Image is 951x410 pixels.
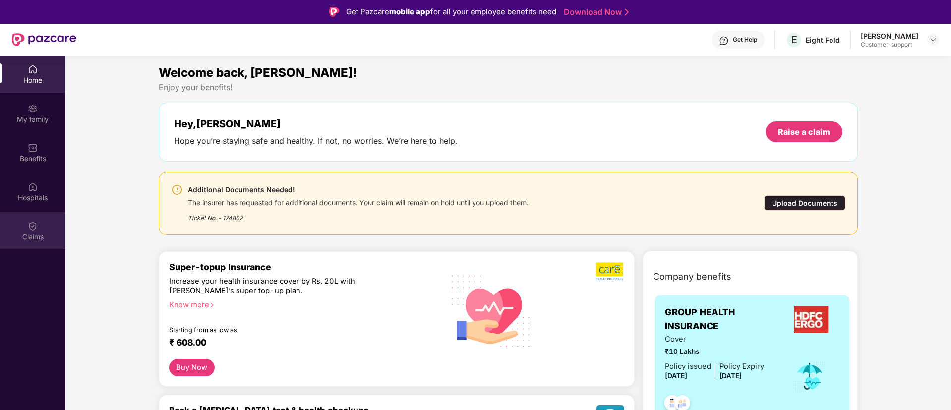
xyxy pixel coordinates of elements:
img: svg+xml;base64,PHN2ZyBpZD0iQmVuZWZpdHMiIHhtbG5zPSJodHRwOi8vd3d3LnczLm9yZy8yMDAwL3N2ZyIgd2lkdGg9Ij... [28,143,38,153]
div: Know more [169,300,429,307]
img: Stroke [625,7,629,17]
div: Ticket No. - 174802 [188,207,529,223]
div: [PERSON_NAME] [861,31,918,41]
div: ₹ 608.00 [169,337,425,349]
div: Policy issued [665,361,711,372]
div: Raise a claim [778,126,830,137]
a: Download Now [564,7,626,17]
div: Starting from as low as [169,326,393,333]
span: E [791,34,797,46]
img: New Pazcare Logo [12,33,76,46]
img: svg+xml;base64,PHN2ZyBpZD0iRHJvcGRvd24tMzJ4MzIiIHhtbG5zPSJodHRwOi8vd3d3LnczLm9yZy8yMDAwL3N2ZyIgd2... [929,36,937,44]
div: Hope you’re staying safe and healthy. If not, no worries. We’re here to help. [174,136,458,146]
span: [DATE] [719,372,742,380]
img: b5dec4f62d2307b9de63beb79f102df3.png [596,262,624,281]
div: Super-topup Insurance [169,262,435,272]
div: Increase your health insurance cover by Rs. 20L with [PERSON_NAME]’s super top-up plan. [169,277,392,296]
div: Additional Documents Needed! [188,184,529,196]
span: right [209,302,215,308]
img: svg+xml;base64,PHN2ZyB4bWxucz0iaHR0cDovL3d3dy53My5vcmcvMjAwMC9zdmciIHhtbG5zOnhsaW5rPSJodHRwOi8vd3... [444,262,538,358]
span: Cover [665,334,764,345]
button: Buy Now [169,359,215,376]
img: svg+xml;base64,PHN2ZyBpZD0iSG9zcGl0YWxzIiB4bWxucz0iaHR0cDovL3d3dy53My5vcmcvMjAwMC9zdmciIHdpZHRoPS... [28,182,38,192]
img: svg+xml;base64,PHN2ZyBpZD0iSG9tZSIgeG1sbnM9Imh0dHA6Ly93d3cudzMub3JnLzIwMDAvc3ZnIiB3aWR0aD0iMjAiIG... [28,64,38,74]
span: Welcome back, [PERSON_NAME]! [159,65,357,80]
span: [DATE] [665,372,687,380]
div: Get Pazcare for all your employee benefits need [346,6,556,18]
span: Company benefits [653,270,731,284]
img: insurerLogo [794,306,830,333]
span: GROUP HEALTH INSURANCE [665,305,783,334]
img: svg+xml;base64,PHN2ZyB3aWR0aD0iMjAiIGhlaWdodD0iMjAiIHZpZXdCb3g9IjAgMCAyMCAyMCIgZmlsbD0ibm9uZSIgeG... [28,104,38,114]
img: Logo [329,7,339,17]
img: icon [794,360,826,393]
img: svg+xml;base64,PHN2ZyBpZD0iQ2xhaW0iIHhtbG5zPSJodHRwOi8vd3d3LnczLm9yZy8yMDAwL3N2ZyIgd2lkdGg9IjIwIi... [28,221,38,231]
div: Upload Documents [764,195,845,211]
div: Enjoy your benefits! [159,82,858,93]
span: ₹10 Lakhs [665,347,764,357]
div: The insurer has requested for additional documents. Your claim will remain on hold until you uplo... [188,196,529,207]
div: Eight Fold [806,35,840,45]
img: svg+xml;base64,PHN2ZyBpZD0iSGVscC0zMngzMiIgeG1sbnM9Imh0dHA6Ly93d3cudzMub3JnLzIwMDAvc3ZnIiB3aWR0aD... [719,36,729,46]
strong: mobile app [389,7,430,16]
img: svg+xml;base64,PHN2ZyBpZD0iV2FybmluZ18tXzI0eDI0IiBkYXRhLW5hbWU9Ildhcm5pbmcgLSAyNHgyNCIgeG1sbnM9Im... [171,184,183,196]
div: Policy Expiry [719,361,764,372]
div: Get Help [733,36,757,44]
div: Customer_support [861,41,918,49]
div: Hey, [PERSON_NAME] [174,118,458,130]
